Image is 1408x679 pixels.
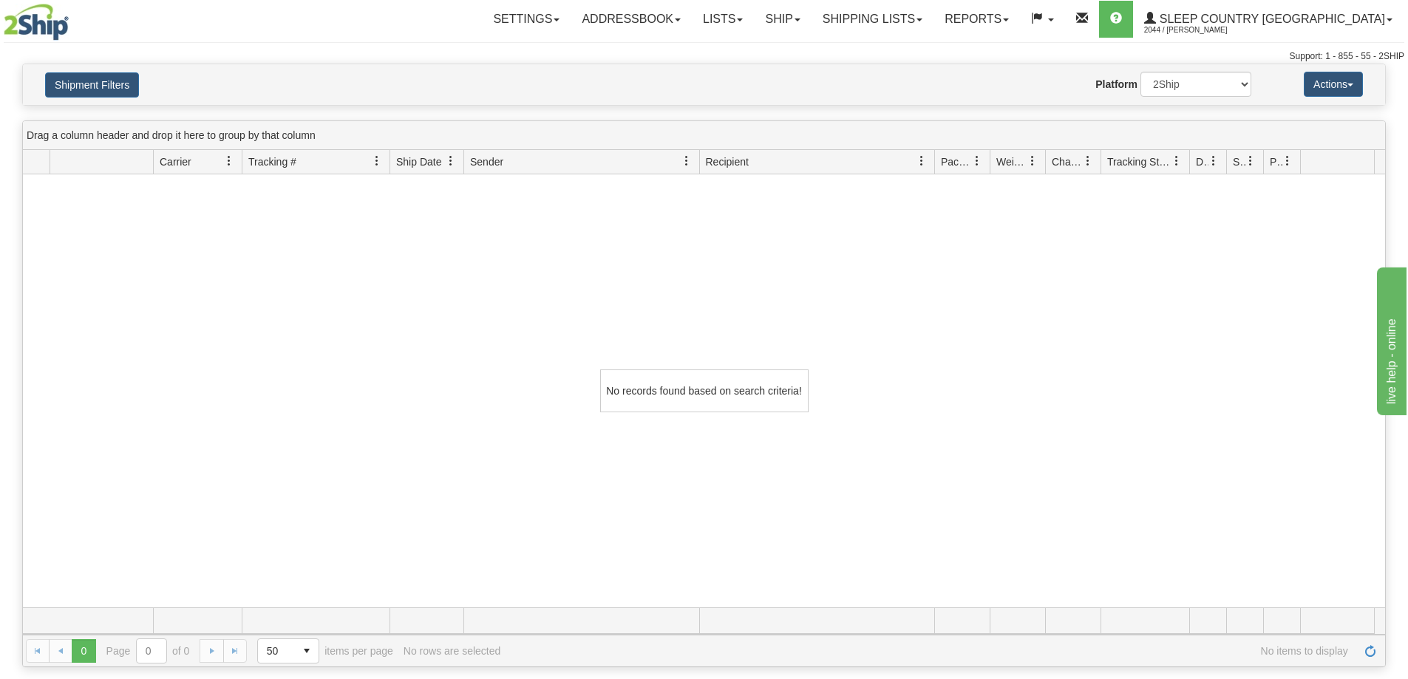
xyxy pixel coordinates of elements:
[1201,149,1226,174] a: Delivery Status filter column settings
[692,1,754,38] a: Lists
[72,639,95,663] span: Page 0
[941,154,972,169] span: Packages
[1238,149,1263,174] a: Shipment Issues filter column settings
[1052,154,1083,169] span: Charge
[1275,149,1300,174] a: Pickup Status filter column settings
[160,154,191,169] span: Carrier
[1374,264,1407,414] iframe: chat widget
[4,50,1404,63] div: Support: 1 - 855 - 55 - 2SHIP
[909,149,934,174] a: Recipient filter column settings
[996,154,1027,169] span: Weight
[45,72,139,98] button: Shipment Filters
[933,1,1020,38] a: Reports
[1164,149,1189,174] a: Tracking Status filter column settings
[257,638,319,663] span: Page sizes drop down
[396,154,441,169] span: Ship Date
[600,369,809,412] div: No records found based on search criteria!
[4,4,69,41] img: logo2044.jpg
[1107,154,1171,169] span: Tracking Status
[674,149,699,174] a: Sender filter column settings
[1304,72,1363,97] button: Actions
[404,645,501,657] div: No rows are selected
[257,638,393,663] span: items per page
[106,638,190,663] span: Page of 0
[1133,1,1404,38] a: Sleep Country [GEOGRAPHIC_DATA] 2044 / [PERSON_NAME]
[364,149,390,174] a: Tracking # filter column settings
[1075,149,1101,174] a: Charge filter column settings
[1358,639,1382,663] a: Refresh
[1144,23,1255,38] span: 2044 / [PERSON_NAME]
[11,9,137,27] div: live help - online
[1020,149,1045,174] a: Weight filter column settings
[571,1,692,38] a: Addressbook
[1095,77,1137,92] label: Platform
[217,149,242,174] a: Carrier filter column settings
[470,154,503,169] span: Sender
[965,149,990,174] a: Packages filter column settings
[482,1,571,38] a: Settings
[23,121,1385,150] div: grid grouping header
[295,639,319,663] span: select
[511,645,1348,657] span: No items to display
[1156,13,1385,25] span: Sleep Country [GEOGRAPHIC_DATA]
[812,1,933,38] a: Shipping lists
[706,154,749,169] span: Recipient
[1196,154,1208,169] span: Delivery Status
[1233,154,1245,169] span: Shipment Issues
[248,154,296,169] span: Tracking #
[267,644,286,658] span: 50
[754,1,811,38] a: Ship
[438,149,463,174] a: Ship Date filter column settings
[1270,154,1282,169] span: Pickup Status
